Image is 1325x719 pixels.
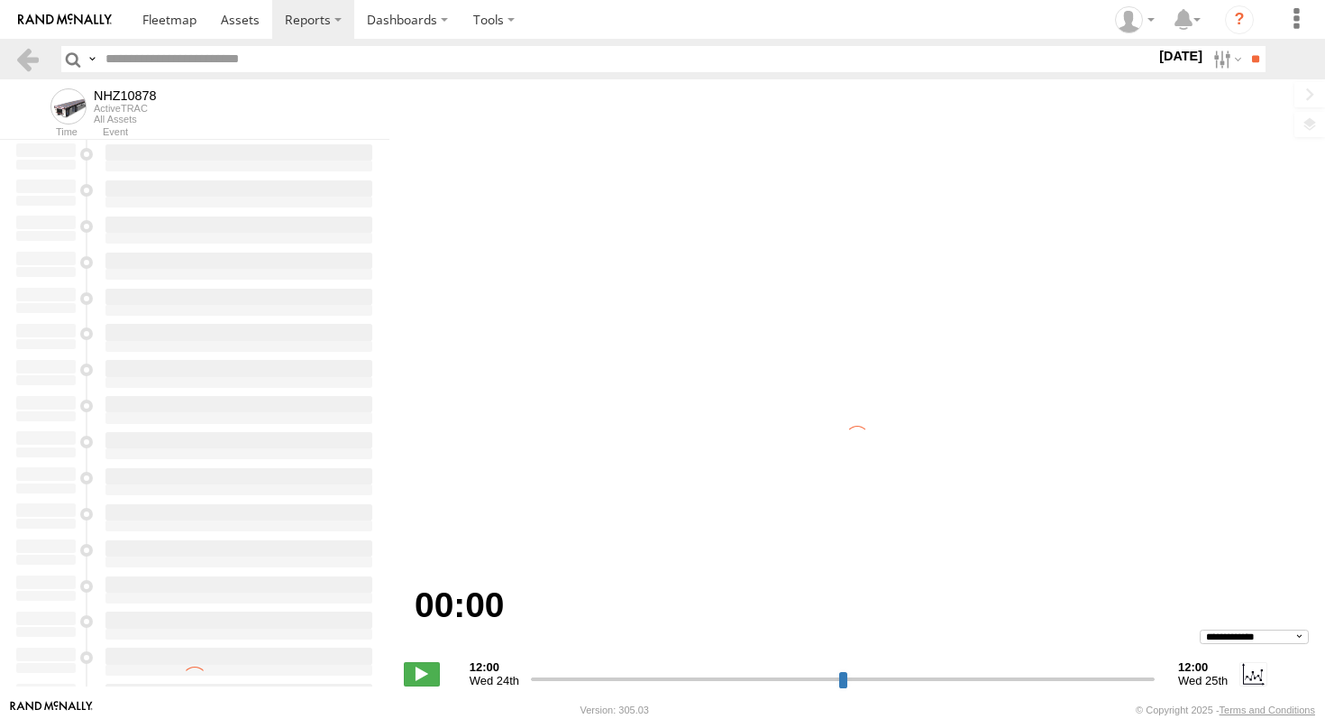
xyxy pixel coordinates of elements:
[94,114,157,124] div: All Assets
[94,88,157,103] div: NHZ10878 - View Asset History
[18,14,112,26] img: rand-logo.svg
[1220,705,1315,715] a: Terms and Conditions
[1206,46,1245,72] label: Search Filter Options
[94,103,157,114] div: ActiveTRAC
[1156,46,1206,66] label: [DATE]
[85,46,99,72] label: Search Query
[470,674,519,687] span: Wed 24th
[1178,660,1228,674] strong: 12:00
[1178,674,1228,687] span: Wed 25th
[103,128,389,137] div: Event
[1109,6,1161,33] div: Zulema McIntosch
[14,128,78,137] div: Time
[1225,5,1254,34] i: ?
[10,701,93,719] a: Visit our Website
[14,46,41,72] a: Back to previous Page
[404,662,440,686] label: Play/Stop
[580,705,649,715] div: Version: 305.03
[470,660,519,674] strong: 12:00
[1136,705,1315,715] div: © Copyright 2025 -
